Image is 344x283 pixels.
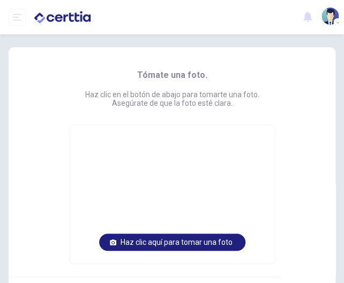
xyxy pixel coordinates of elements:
span: Asegúrate de que la foto esté clara. [112,99,233,107]
img: Profile picture [321,8,339,25]
span: Haz clic en el botón de abajo para tomarte una foto. [85,90,259,99]
button: open mobile menu [9,9,26,26]
img: CERTTIA logo [34,6,91,28]
button: Haz clic aquí para tomar una foto [99,234,245,251]
span: Tómate una foto. [137,69,207,82]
